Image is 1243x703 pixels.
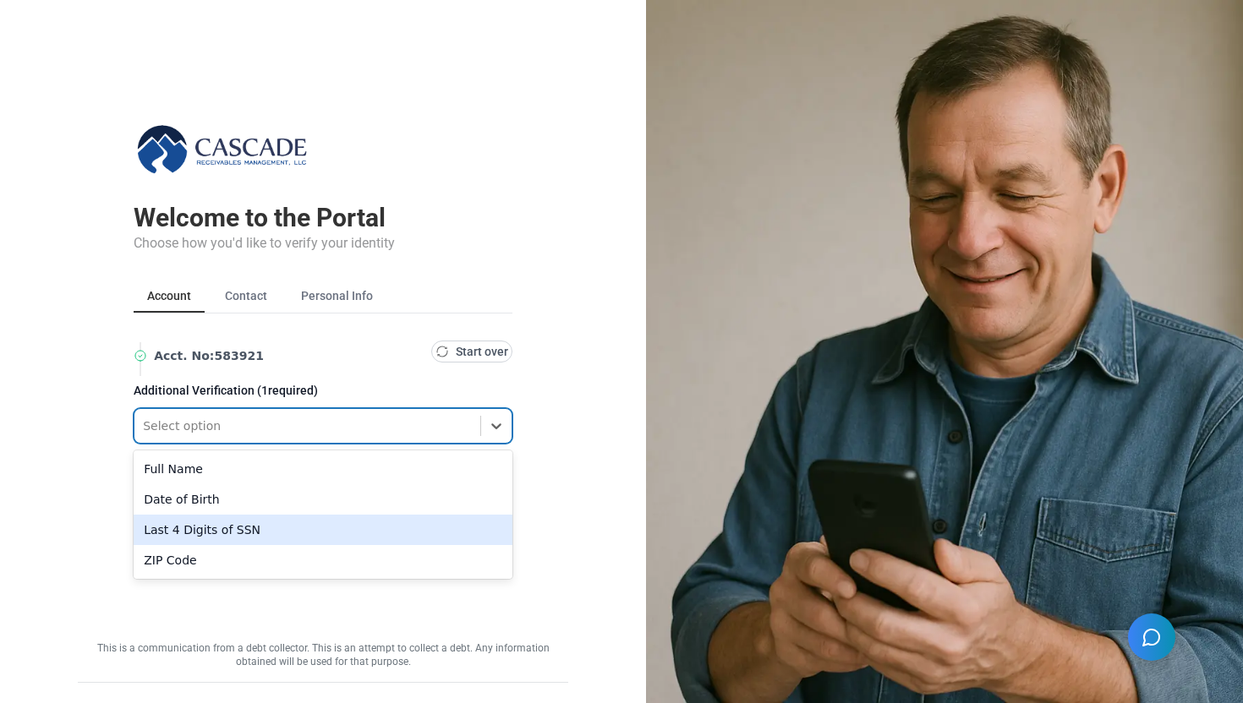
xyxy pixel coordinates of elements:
[134,484,512,515] div: Date of Birth
[134,454,512,484] div: Full Name
[134,233,512,253] div: Choose how you'd like to verify your identity
[78,641,568,668] div: This is a communication from a debt collector. This is an attempt to collect a debt. Any informat...
[134,281,205,313] button: Account
[154,347,424,364] span: Acct. No : 583921
[143,417,146,434] input: Verification method
[134,384,512,405] label: Additional Verification ( 1 required)
[287,281,386,313] button: Personal Info
[134,545,512,575] div: ZIP Code
[134,203,512,233] div: Welcome to the Portal
[134,122,312,176] img: Cascade Receivables
[134,349,147,362] img: Verified
[211,281,281,313] button: Contact
[134,515,512,545] div: Last 4 Digits of SSN
[435,345,449,358] img: Start Over
[134,342,147,376] img: Vertical Line
[431,341,512,362] button: Start over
